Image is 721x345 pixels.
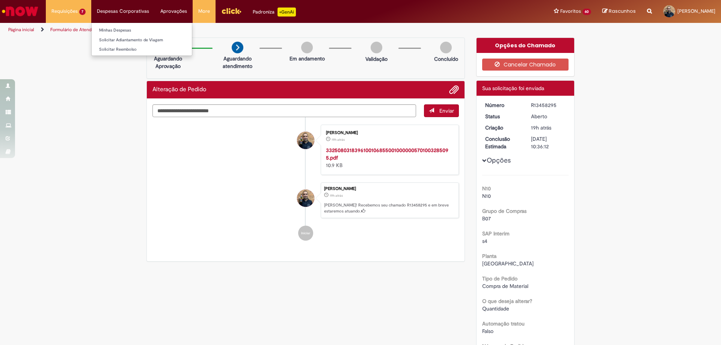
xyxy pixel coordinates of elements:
[482,59,569,71] button: Cancelar Chamado
[560,8,581,15] span: Favoritos
[482,298,532,304] b: O que deseja alterar?
[326,146,451,169] div: 10.9 KB
[482,230,510,237] b: SAP Interim
[324,202,455,214] p: [PERSON_NAME]! Recebemos seu chamado R13458295 e em breve estaremos atuando.
[330,193,343,198] time: 28/08/2025 14:36:08
[602,8,636,15] a: Rascunhos
[92,45,192,54] a: Solicitar Reembolso
[326,147,448,161] a: 33250803183961001068550010000005701003285095.pdf
[330,193,343,198] span: 19h atrás
[1,4,39,19] img: ServiceNow
[440,42,452,53] img: img-circle-grey.png
[482,275,517,282] b: Tipo de Pedido
[332,137,345,142] time: 28/08/2025 14:36:06
[677,8,715,14] span: [PERSON_NAME]
[8,27,34,33] a: Página inicial
[449,85,459,95] button: Adicionar anexos
[301,42,313,53] img: img-circle-grey.png
[482,320,525,327] b: Automação tratou
[365,55,388,63] p: Validação
[79,9,86,15] span: 7
[482,238,487,244] span: s4
[531,124,566,131] div: 28/08/2025 14:36:08
[297,190,314,207] div: Leonardo Da Costa Rodrigues
[480,135,526,150] dt: Conclusão Estimada
[152,117,459,249] ul: Histórico de tíquete
[482,328,493,334] span: Falso
[482,305,509,312] span: Quantidade
[97,8,149,15] span: Despesas Corporativas
[482,85,544,92] span: Sua solicitação foi enviada
[439,107,454,114] span: Enviar
[152,182,459,218] li: Leonardo Da Costa Rodrigues
[253,8,296,17] div: Padroniza
[198,8,210,15] span: More
[609,8,636,15] span: Rascunhos
[482,283,528,289] span: Compra de Material
[477,38,575,53] div: Opções do Chamado
[324,187,455,191] div: [PERSON_NAME]
[482,193,491,199] span: N10
[482,260,534,267] span: [GEOGRAPHIC_DATA]
[6,23,475,37] ul: Trilhas de página
[152,86,206,93] h2: Alteração de Pedido Histórico de tíquete
[278,8,296,17] p: +GenAi
[424,104,459,117] button: Enviar
[160,8,187,15] span: Aprovações
[297,132,314,149] div: Leonardo Da Costa Rodrigues
[480,101,526,109] dt: Número
[482,208,526,214] b: Grupo de Compras
[531,101,566,109] div: R13458295
[482,185,491,192] b: N10
[219,55,256,70] p: Aguardando atendimento
[232,42,243,53] img: arrow-next.png
[480,113,526,120] dt: Status
[92,26,192,35] a: Minhas Despesas
[531,124,551,131] time: 28/08/2025 14:36:08
[332,137,345,142] span: 19h atrás
[482,215,491,222] span: B07
[50,27,106,33] a: Formulário de Atendimento
[531,113,566,120] div: Aberto
[92,36,192,44] a: Solicitar Adiantamento de Viagem
[482,253,496,259] b: Planta
[290,55,325,62] p: Em andamento
[91,23,192,56] ul: Despesas Corporativas
[150,55,186,70] p: Aguardando Aprovação
[582,9,591,15] span: 60
[221,5,241,17] img: click_logo_yellow_360x200.png
[480,124,526,131] dt: Criação
[51,8,78,15] span: Requisições
[371,42,382,53] img: img-circle-grey.png
[152,104,416,117] textarea: Digite sua mensagem aqui...
[531,135,566,150] div: [DATE] 10:36:12
[434,55,458,63] p: Concluído
[326,131,451,135] div: [PERSON_NAME]
[531,124,551,131] span: 19h atrás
